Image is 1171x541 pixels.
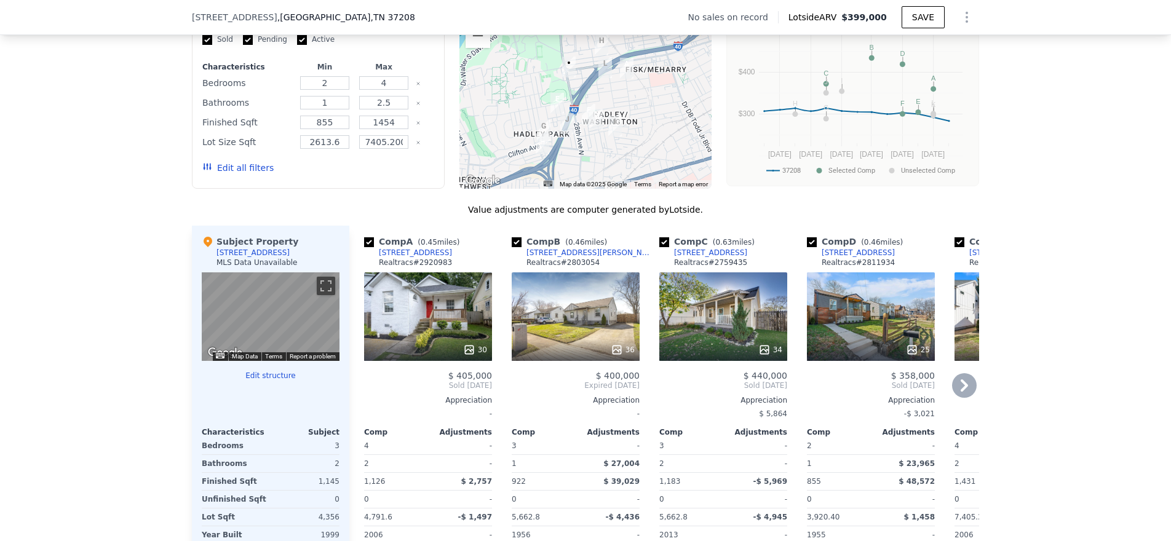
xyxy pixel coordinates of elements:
[739,68,755,76] text: $400
[891,371,935,381] span: $ 358,000
[726,455,787,472] div: -
[726,437,787,454] div: -
[726,491,787,508] div: -
[659,395,787,405] div: Appreciation
[739,109,755,118] text: $300
[634,181,651,188] a: Terms (opens in new tab)
[205,345,245,361] img: Google
[462,173,503,189] a: Open this area in Google Maps (opens a new window)
[969,258,1042,267] div: Realtracs # 2802099
[955,477,975,486] span: 1,431
[317,277,335,295] button: Toggle fullscreen view
[860,150,883,159] text: [DATE]
[608,116,622,136] div: 732 25th Ave N
[428,427,492,437] div: Adjustments
[873,491,935,508] div: -
[807,395,935,405] div: Appreciation
[297,34,335,45] label: Active
[273,455,339,472] div: 2
[799,150,822,159] text: [DATE]
[364,427,428,437] div: Comp
[431,491,492,508] div: -
[822,258,895,267] div: Realtracs # 2811934
[753,477,787,486] span: -$ 5,969
[659,235,760,248] div: Comp C
[744,371,787,381] span: $ 440,000
[807,248,895,258] a: [STREET_ADDRESS]
[824,69,828,77] text: C
[568,238,585,247] span: 0.46
[512,455,573,472] div: 1
[560,113,574,134] div: 735 29th Ave N
[904,409,935,418] span: -$ 3,021
[824,78,828,85] text: J
[901,167,955,175] text: Unselected Comp
[708,238,760,247] span: ( miles)
[364,513,392,521] span: 4,791.6
[582,104,595,125] div: 2617 Herman St
[753,513,787,521] span: -$ 4,945
[595,34,608,55] div: 2506 Scovel St
[807,235,908,248] div: Comp D
[202,74,293,92] div: Bedrooms
[659,513,688,521] span: 5,662.8
[202,437,268,454] div: Bedrooms
[598,57,612,78] div: 2505 Meharry Blvd
[512,495,517,503] span: 0
[466,23,490,48] button: Zoom out
[202,114,293,131] div: Finished Sqft
[578,437,640,454] div: -
[364,248,452,258] a: [STREET_ADDRESS]
[659,495,664,503] span: 0
[202,455,268,472] div: Bathrooms
[782,167,801,175] text: 37208
[379,258,452,267] div: Realtracs # 2920983
[807,427,871,437] div: Comp
[357,62,411,72] div: Max
[955,235,1050,248] div: Comp E
[828,167,875,175] text: Selected Comp
[379,248,452,258] div: [STREET_ADDRESS]
[793,100,798,107] text: H
[659,181,708,188] a: Report a map error
[202,162,274,174] button: Edit all filters
[807,455,868,472] div: 1
[364,455,426,472] div: 2
[659,381,787,390] span: Sold [DATE]
[841,12,887,22] span: $399,000
[243,34,287,45] label: Pending
[900,50,905,57] text: D
[807,495,812,503] span: 0
[512,381,640,390] span: Expired [DATE]
[202,491,268,508] div: Unfinished Sqft
[715,238,732,247] span: 0.63
[659,455,721,472] div: 2
[824,104,829,111] text: G
[921,150,945,159] text: [DATE]
[576,427,640,437] div: Adjustments
[841,77,843,84] text: I
[421,238,437,247] span: 0.45
[364,381,492,390] span: Sold [DATE]
[899,477,935,486] span: $ 48,572
[232,352,258,361] button: Map Data
[916,98,920,105] text: E
[273,437,339,454] div: 3
[734,30,971,183] svg: A chart.
[512,513,540,521] span: 5,662.8
[873,437,935,454] div: -
[192,203,979,216] div: Value adjustments are computer generated by Lotside .
[298,62,352,72] div: Min
[462,173,503,189] img: Google
[290,353,336,360] a: Report a problem
[807,477,821,486] span: 855
[589,109,603,130] div: 2603 Batavia St
[807,441,812,450] span: 2
[364,395,492,405] div: Appreciation
[807,381,935,390] span: Sold [DATE]
[932,99,935,106] text: L
[537,120,550,141] div: 804 32nd Ave N
[902,6,945,28] button: SAVE
[674,258,747,267] div: Realtracs # 2759435
[870,44,874,51] text: B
